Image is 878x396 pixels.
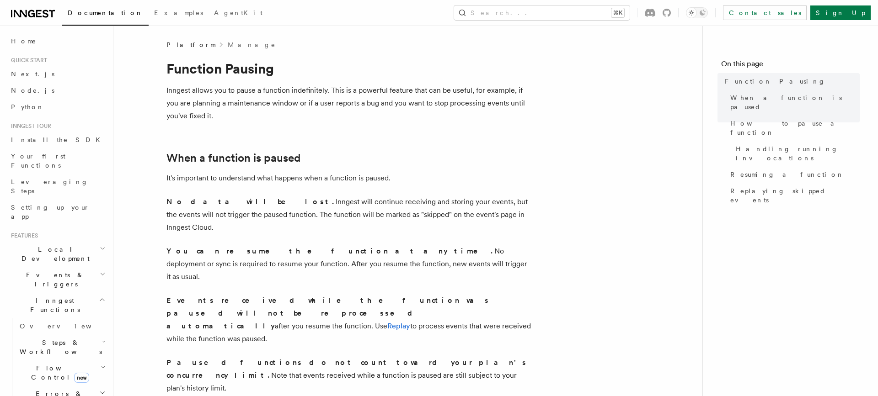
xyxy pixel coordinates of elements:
[454,5,630,20] button: Search...⌘K
[166,60,532,77] h1: Function Pausing
[11,87,54,94] span: Node.js
[730,93,860,111] span: When a function is paused
[154,9,203,16] span: Examples
[721,73,860,90] a: Function Pausing
[11,103,44,111] span: Python
[727,166,860,183] a: Resuming a function
[228,40,276,49] a: Manage
[7,292,107,318] button: Inngest Functions
[7,199,107,225] a: Setting up your app
[11,178,88,195] span: Leveraging Steps
[7,132,107,148] a: Install the SDK
[16,360,107,385] button: Flow Controlnew
[7,270,100,289] span: Events & Triggers
[166,247,494,255] strong: You can resume the function at any time.
[16,318,107,334] a: Overview
[7,296,99,314] span: Inngest Functions
[7,174,107,199] a: Leveraging Steps
[730,186,860,205] span: Replaying skipped events
[7,33,107,49] a: Home
[611,8,624,17] kbd: ⌘K
[7,57,47,64] span: Quick start
[166,294,532,345] p: after you resume the function. Use to process events that were received while the function was pa...
[166,197,336,206] strong: No data will be lost.
[7,66,107,82] a: Next.js
[166,40,215,49] span: Platform
[7,122,51,130] span: Inngest tour
[387,322,410,330] a: Replay
[20,322,114,330] span: Overview
[166,356,532,395] p: Note that events received while a function is paused are still subject to your plan's history limit.
[68,9,143,16] span: Documentation
[149,3,209,25] a: Examples
[166,195,532,234] p: Inngest will continue receiving and storing your events, but the events will not trigger the paus...
[166,172,532,185] p: It's important to understand what happens when a function is paused.
[166,84,532,122] p: Inngest allows you to pause a function indefinitely. This is a powerful feature that can be usefu...
[166,152,300,164] a: When a function is paused
[721,58,860,73] h4: On this page
[727,115,860,141] a: How to pause a function
[16,364,101,382] span: Flow Control
[810,5,871,20] a: Sign Up
[16,338,102,356] span: Steps & Workflows
[74,373,89,383] span: new
[732,141,860,166] a: Handling running invocations
[62,3,149,26] a: Documentation
[11,136,106,143] span: Install the SDK
[686,7,708,18] button: Toggle dark mode
[7,241,107,267] button: Local Development
[727,90,860,115] a: When a function is paused
[166,296,490,330] strong: Events received while the function was paused will not be reprocessed automatically
[7,245,100,263] span: Local Development
[7,82,107,99] a: Node.js
[166,245,532,283] p: No deployment or sync is required to resume your function. After you resume the function, new eve...
[736,144,860,163] span: Handling running invocations
[7,99,107,115] a: Python
[11,153,65,169] span: Your first Functions
[11,37,37,46] span: Home
[16,334,107,360] button: Steps & Workflows
[7,148,107,174] a: Your first Functions
[7,267,107,292] button: Events & Triggers
[214,9,262,16] span: AgentKit
[166,358,527,380] strong: Paused functions do not count toward your plan's concurrency limit.
[11,204,90,220] span: Setting up your app
[209,3,268,25] a: AgentKit
[730,119,860,137] span: How to pause a function
[7,232,38,239] span: Features
[730,170,844,179] span: Resuming a function
[725,77,825,86] span: Function Pausing
[727,183,860,208] a: Replaying skipped events
[11,70,54,78] span: Next.js
[723,5,807,20] a: Contact sales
